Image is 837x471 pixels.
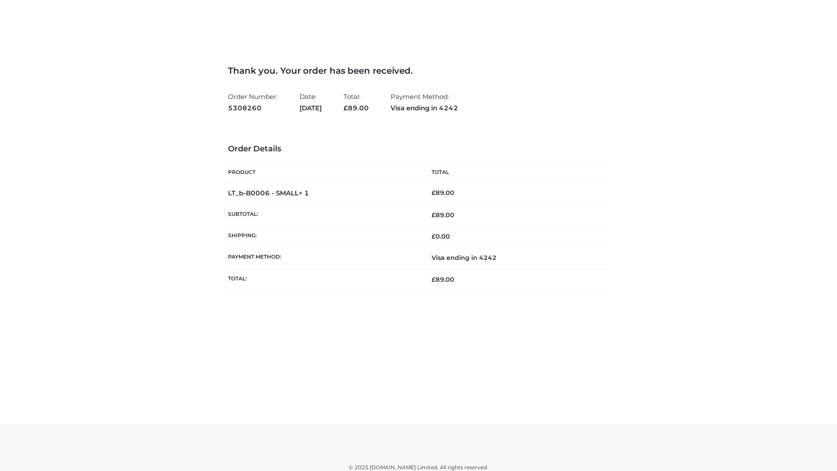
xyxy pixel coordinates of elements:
strong: Visa ending in 4242 [391,102,458,114]
strong: 5308260 [228,102,278,114]
span: £ [432,211,436,219]
span: 89.00 [432,211,454,219]
h3: Order Details [228,144,609,154]
th: Total: [228,269,418,290]
span: £ [432,232,436,240]
span: 89.00 [344,104,369,112]
th: Shipping: [228,226,418,247]
h3: Thank you. Your order has been received. [228,65,609,76]
th: Product [228,163,418,182]
strong: [DATE] [299,102,322,114]
th: Subtotal: [228,204,418,225]
li: Order Number: [228,89,278,116]
span: £ [432,189,436,197]
li: Date: [299,89,322,116]
span: 89.00 [432,276,454,283]
td: Visa ending in 4242 [418,247,609,269]
th: Total [418,163,609,182]
bdi: 89.00 [432,189,454,197]
bdi: 0.00 [432,232,450,240]
li: Payment Method: [391,89,458,116]
span: £ [432,276,436,283]
th: Payment method: [228,247,418,269]
strong: LT_b-B0006 - SMALL [228,189,309,197]
li: Total: [344,89,369,116]
strong: × 1 [299,189,309,197]
span: £ [344,104,348,112]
